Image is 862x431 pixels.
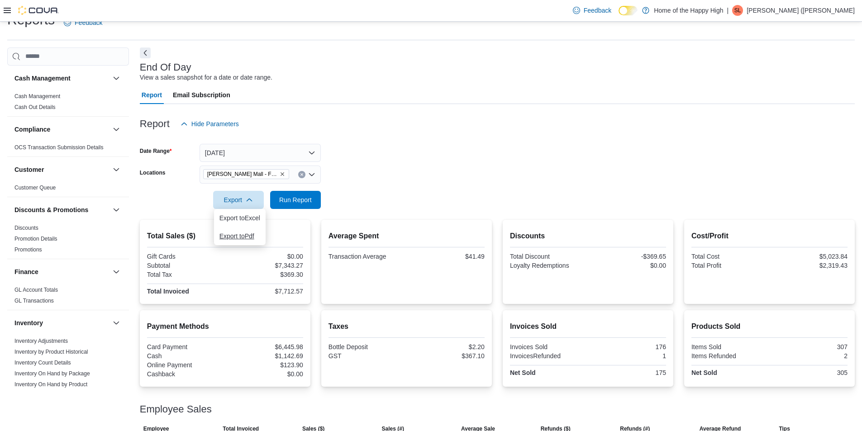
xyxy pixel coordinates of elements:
[7,284,129,310] div: Finance
[14,337,68,345] span: Inventory Adjustments
[111,317,122,328] button: Inventory
[227,271,303,278] div: $369.30
[771,253,848,260] div: $5,023.84
[213,191,264,209] button: Export
[14,165,44,174] h3: Customer
[510,343,586,350] div: Invoices Sold
[14,235,57,242] span: Promotion Details
[619,6,638,15] input: Dark Mode
[191,119,239,128] span: Hide Parameters
[203,169,289,179] span: Stettler - Stettler Mall - Fire & Flower
[14,267,109,276] button: Finance
[14,381,87,388] span: Inventory On Hand by Product
[14,104,56,110] a: Cash Out Details
[14,125,109,134] button: Compliance
[408,253,485,260] div: $41.49
[147,288,189,295] strong: Total Invoiced
[329,352,405,360] div: GST
[7,182,129,197] div: Customer
[7,142,129,156] div: Compliance
[14,286,58,294] span: GL Account Totals
[280,171,285,177] button: Remove Stettler - Stettler Mall - Fire & Flower from selection in this group
[329,321,485,332] h2: Taxes
[14,224,38,232] span: Discounts
[270,191,321,209] button: Run Report
[140,118,170,129] h3: Report
[691,352,768,360] div: Items Refunded
[147,253,224,260] div: Gift Cards
[140,73,272,82] div: View a sales snapshot for a date or date range.
[14,144,104,151] span: OCS Transaction Submission Details
[510,262,586,269] div: Loyalty Redemptions
[279,195,312,204] span: Run Report
[734,5,741,16] span: SL
[14,298,54,304] a: GL Transactions
[691,369,717,376] strong: Net Sold
[227,288,303,295] div: $7,712.57
[510,321,666,332] h2: Invoices Sold
[227,370,303,378] div: $0.00
[227,253,303,260] div: $0.00
[569,1,615,19] a: Feedback
[14,225,38,231] a: Discounts
[510,352,586,360] div: InvoicesRefunded
[111,124,122,135] button: Compliance
[75,18,102,27] span: Feedback
[18,6,59,15] img: Cova
[147,370,224,378] div: Cashback
[14,360,71,366] a: Inventory Count Details
[747,5,855,16] p: [PERSON_NAME] ([PERSON_NAME]
[14,93,60,99] a: Cash Management
[14,318,109,327] button: Inventory
[510,231,666,242] h2: Discounts
[14,236,57,242] a: Promotion Details
[298,171,305,178] button: Clear input
[147,343,224,350] div: Card Payment
[732,5,743,16] div: Sean (Lucas) Wilton
[329,231,485,242] h2: Average Spent
[147,262,224,269] div: Subtotal
[510,369,536,376] strong: Net Sold
[111,204,122,215] button: Discounts & Promotions
[590,352,666,360] div: 1
[14,370,90,377] span: Inventory On Hand by Package
[14,165,109,174] button: Customer
[590,262,666,269] div: $0.00
[14,359,71,366] span: Inventory Count Details
[691,262,768,269] div: Total Profit
[654,5,723,16] p: Home of the Happy High
[14,370,90,377] a: Inventory On Hand by Package
[227,352,303,360] div: $1,142.69
[7,223,129,259] div: Discounts & Promotions
[14,338,68,344] a: Inventory Adjustments
[147,361,224,369] div: Online Payment
[771,262,848,269] div: $2,319.43
[14,205,109,214] button: Discounts & Promotions
[14,267,38,276] h3: Finance
[771,352,848,360] div: 2
[771,343,848,350] div: 307
[140,47,151,58] button: Next
[142,86,162,104] span: Report
[207,170,278,179] span: [PERSON_NAME] Mall - Fire & Flower
[329,343,405,350] div: Bottle Deposit
[140,62,191,73] h3: End Of Day
[408,343,485,350] div: $2.20
[408,352,485,360] div: $367.10
[111,164,122,175] button: Customer
[214,227,266,245] button: Export toPdf
[147,271,224,278] div: Total Tax
[60,14,106,32] a: Feedback
[14,205,88,214] h3: Discounts & Promotions
[7,91,129,116] div: Cash Management
[590,369,666,376] div: 175
[590,343,666,350] div: 176
[14,246,42,253] span: Promotions
[227,361,303,369] div: $123.90
[111,73,122,84] button: Cash Management
[691,321,848,332] h2: Products Sold
[691,343,768,350] div: Items Sold
[140,147,172,155] label: Date Range
[147,321,303,332] h2: Payment Methods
